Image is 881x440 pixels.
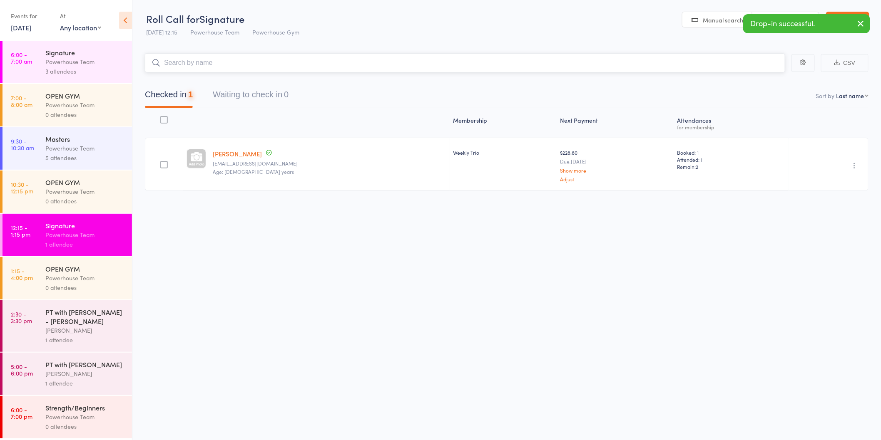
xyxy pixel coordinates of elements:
a: Adjust [560,176,671,182]
small: Pammy_overend@hotmail.com [213,161,447,166]
span: Roll Call for [146,12,199,25]
div: Powerhouse Team [45,412,125,422]
div: Strength/Beginners [45,403,125,412]
a: 5:00 -6:00 pmPT with [PERSON_NAME][PERSON_NAME]1 attendee [2,353,132,395]
a: [DATE] [11,23,31,32]
div: Signature [45,221,125,230]
a: 1:15 -4:00 pmOPEN GYMPowerhouse Team0 attendees [2,257,132,299]
span: Attended: 1 [677,156,786,163]
input: Search by name [145,53,785,72]
a: 2:30 -3:30 pmPT with [PERSON_NAME] - [PERSON_NAME][PERSON_NAME]1 attendee [2,300,132,352]
div: Powerhouse Team [45,57,125,67]
time: 12:15 - 1:15 pm [11,224,30,237]
div: for membership [677,124,786,130]
time: 5:00 - 6:00 pm [11,363,33,376]
a: 10:30 -12:15 pmOPEN GYMPowerhouse Team0 attendees [2,171,132,213]
div: OPEN GYM [45,91,125,100]
div: 1 attendee [45,335,125,345]
span: [DATE] 12:15 [146,28,177,36]
div: 0 attendees [45,422,125,431]
div: 1 [188,90,193,99]
span: Signature [199,12,244,25]
span: Remain: [677,163,786,170]
div: 3 attendees [45,67,125,76]
time: 2:30 - 3:30 pm [11,311,32,324]
a: 12:15 -1:15 pmSignaturePowerhouse Team1 attendee [2,214,132,256]
time: 6:00 - 7:00 pm [11,406,32,420]
div: Membership [450,112,557,134]
div: PT with [PERSON_NAME] - [PERSON_NAME] [45,307,125,326]
div: Last name [836,91,864,100]
div: At [60,9,101,23]
div: 0 attendees [45,283,125,292]
a: 6:00 -7:00 amSignaturePowerhouse Team3 attendees [2,41,132,83]
a: 9:30 -10:30 amMastersPowerhouse Team5 attendees [2,127,132,170]
div: $228.80 [560,149,671,182]
div: Signature [45,48,125,57]
time: 7:00 - 8:00 am [11,94,32,108]
div: 5 attendees [45,153,125,163]
time: 9:30 - 10:30 am [11,138,34,151]
div: PT with [PERSON_NAME] [45,360,125,369]
div: Any location [60,23,101,32]
label: Sort by [816,91,835,100]
div: Powerhouse Team [45,273,125,283]
div: Weekly Trio [453,149,553,156]
div: Powerhouse Team [45,100,125,110]
a: 7:00 -8:00 amOPEN GYMPowerhouse Team0 attendees [2,84,132,126]
a: Show more [560,168,671,173]
div: 0 attendees [45,196,125,206]
div: Next Payment [557,112,674,134]
button: Checked in1 [145,86,193,108]
div: OPEN GYM [45,264,125,273]
div: 0 [284,90,289,99]
span: Age: [DEMOGRAPHIC_DATA] years [213,168,294,175]
div: 0 attendees [45,110,125,119]
div: Drop-in successful. [743,14,870,33]
div: OPEN GYM [45,178,125,187]
div: Powerhouse Team [45,187,125,196]
div: Masters [45,134,125,143]
span: Powerhouse Team [190,28,239,36]
span: Booked: 1 [677,149,786,156]
small: Due [DATE] [560,158,671,164]
a: Exit roll call [826,12,869,28]
div: Powerhouse Team [45,230,125,240]
div: Powerhouse Team [45,143,125,153]
div: Events for [11,9,52,23]
time: 6:00 - 7:00 am [11,51,32,64]
a: 6:00 -7:00 pmStrength/BeginnersPowerhouse Team0 attendees [2,396,132,438]
div: 1 attendee [45,378,125,388]
a: [PERSON_NAME] [213,149,262,158]
span: Manual search [703,16,744,24]
time: 10:30 - 12:15 pm [11,181,33,194]
time: 1:15 - 4:00 pm [11,267,33,281]
div: Atten­dances [674,112,789,134]
div: [PERSON_NAME] [45,369,125,378]
span: Powerhouse Gym [252,28,299,36]
div: [PERSON_NAME] [45,326,125,335]
button: CSV [821,54,869,72]
span: 2 [696,163,699,170]
div: 1 attendee [45,240,125,249]
button: Waiting to check in0 [213,86,289,108]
